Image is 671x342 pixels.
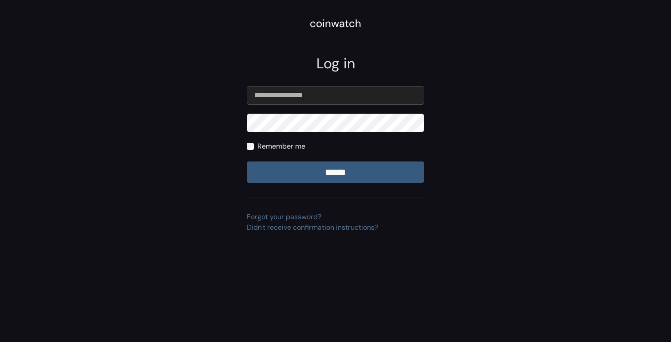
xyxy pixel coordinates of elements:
a: Forgot your password? [247,212,321,221]
label: Remember me [257,141,305,152]
div: coinwatch [310,16,361,31]
h2: Log in [247,55,424,72]
a: Didn't receive confirmation instructions? [247,223,378,232]
a: coinwatch [310,20,361,29]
